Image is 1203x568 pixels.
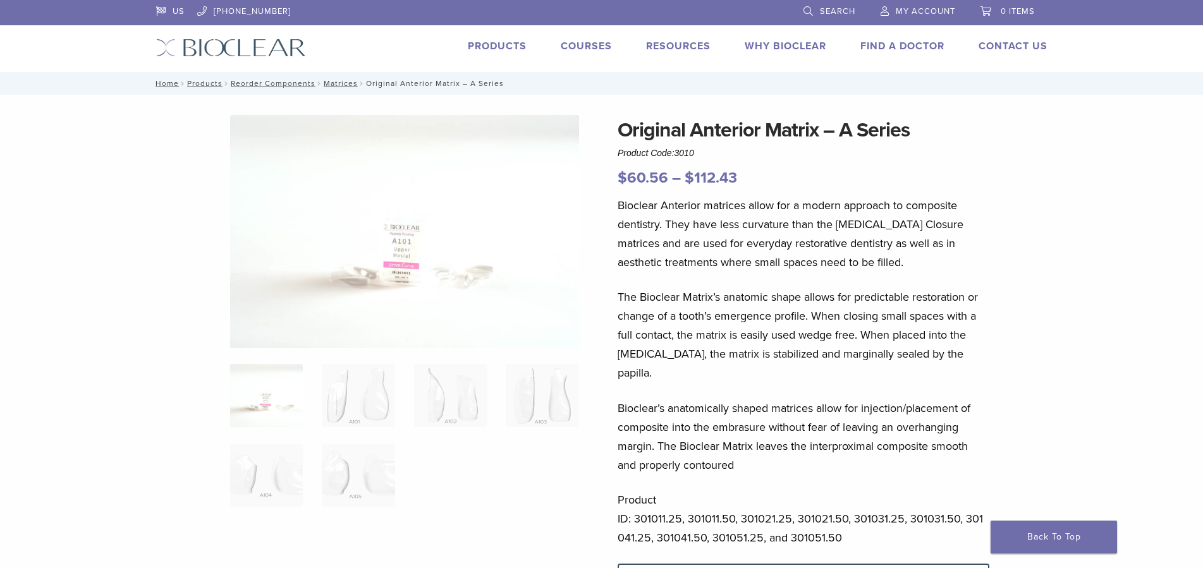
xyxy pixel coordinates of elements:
span: – [672,169,681,187]
span: 0 items [1001,6,1035,16]
a: Why Bioclear [745,40,826,52]
span: / [223,80,231,87]
span: 3010 [675,148,694,158]
p: The Bioclear Matrix’s anatomic shape allows for predictable restoration or change of a tooth’s em... [618,287,989,382]
p: Bioclear’s anatomically shaped matrices allow for injection/placement of composite into the embra... [618,399,989,474]
p: Product ID: 301011.25, 301011.50, 301021.25, 301021.50, 301031.25, 301031.50, 301041.25, 301041.5... [618,490,989,547]
h1: Original Anterior Matrix – A Series [618,115,989,145]
span: / [358,80,366,87]
a: Home [152,79,179,88]
a: Resources [646,40,711,52]
span: $ [618,169,627,187]
img: Original Anterior Matrix - A Series - Image 4 [506,364,578,427]
a: Find A Doctor [860,40,944,52]
a: Back To Top [991,521,1117,553]
span: Search [820,6,855,16]
bdi: 60.56 [618,169,668,187]
bdi: 112.43 [685,169,737,187]
nav: Original Anterior Matrix – A Series [147,72,1057,95]
a: Contact Us [979,40,1047,52]
img: Anterior Original A Series Matrices [230,115,579,348]
a: Matrices [324,79,358,88]
p: Bioclear Anterior matrices allow for a modern approach to composite dentistry. They have less cur... [618,196,989,272]
span: My Account [896,6,955,16]
span: Product Code: [618,148,694,158]
span: $ [685,169,694,187]
span: / [315,80,324,87]
img: Bioclear [156,39,306,57]
a: Reorder Components [231,79,315,88]
a: Courses [561,40,612,52]
img: Original Anterior Matrix - A Series - Image 6 [322,444,394,507]
img: Original Anterior Matrix - A Series - Image 5 [230,444,303,507]
a: Products [468,40,527,52]
img: Original Anterior Matrix - A Series - Image 3 [414,364,487,427]
span: / [179,80,187,87]
img: Anterior-Original-A-Series-Matrices-324x324.jpg [230,364,303,427]
a: Products [187,79,223,88]
img: Original Anterior Matrix - A Series - Image 2 [322,364,394,427]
